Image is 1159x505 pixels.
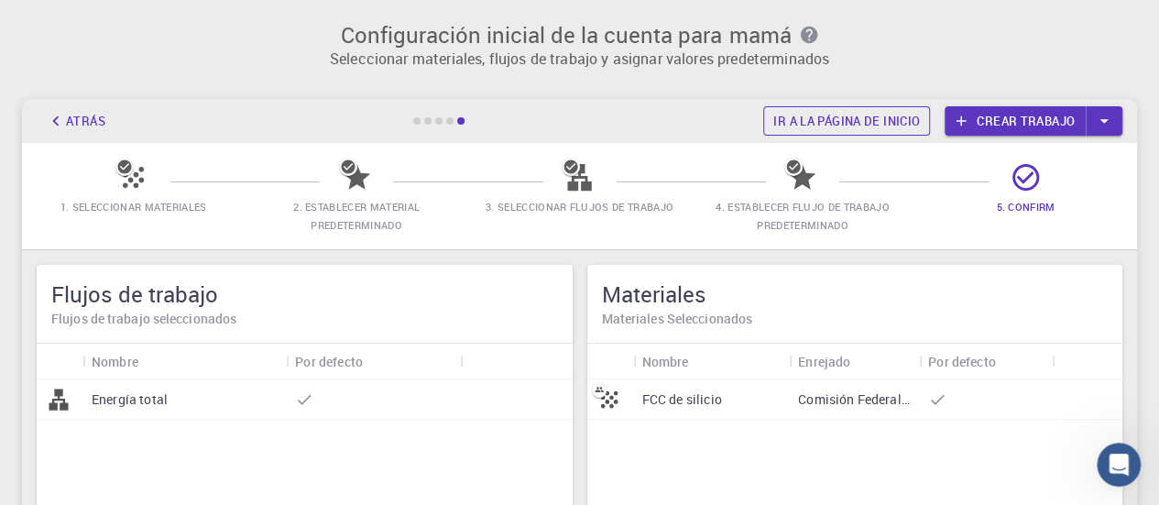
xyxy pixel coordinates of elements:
font: mamá [729,20,792,49]
font: Materiales Seleccionados [602,310,752,327]
div: Enrejado [789,344,919,379]
font: FCC de silicio [642,390,722,408]
font: Flujos de trabajo seleccionados [51,310,236,327]
font: Por defecto [295,353,363,370]
font: Comisión Federal de Comunicaciones (FCC) [798,390,1055,408]
div: Icono [587,344,633,379]
font: 3. Seleccionar flujos de trabajo [486,200,673,214]
div: Nombre [633,344,790,379]
button: Clasificar [138,346,168,376]
font: Seleccionar materiales, flujos de trabajo y asignar valores predeterminados [330,49,829,69]
font: 5. Confirm [996,200,1055,214]
font: Atrás [66,113,105,129]
button: Clasificar [363,346,392,376]
font: 1. Seleccionar materiales [60,200,207,214]
font: 4. Establecer flujo de trabajo predeterminado [716,200,889,232]
font: Nombre [92,353,138,370]
button: Clasificar [850,346,880,376]
a: Crear trabajo [945,106,1086,136]
font: Energía total [92,390,168,408]
font: Flujos de trabajo [51,280,218,309]
font: Por defecto [928,353,996,370]
a: Ir a la página de inicio [763,106,930,136]
font: Materiales [602,280,706,309]
button: Clasificar [688,346,717,376]
button: Atrás [37,106,115,136]
font: Configuración inicial de la cuenta para [341,20,722,49]
font: Nombre [642,353,689,370]
font: Ir a la página de inicio [773,113,920,129]
font: 2. Establecer material predeterminado [293,200,420,232]
div: Por defecto [286,344,460,379]
iframe: Chat en vivo de Intercom [1097,443,1141,487]
div: Icono [37,344,82,379]
font: Enrejado [798,353,850,370]
span: Soporte [37,13,102,29]
font: Crear trabajo [977,113,1075,129]
div: Por defecto [919,344,1052,379]
div: Nombre [82,344,286,379]
button: Clasificar [996,346,1025,376]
